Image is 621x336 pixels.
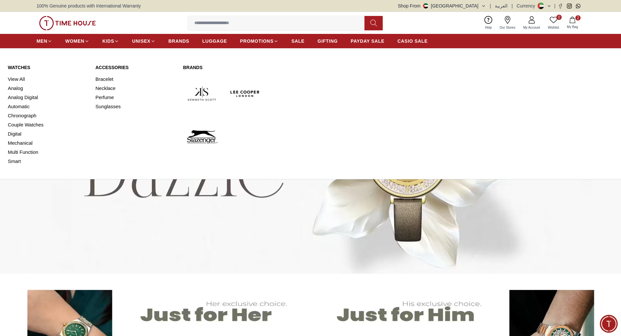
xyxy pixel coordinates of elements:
[269,75,307,112] img: Quantum
[169,38,189,44] span: BRANDS
[351,38,384,44] span: PAYDAY SALE
[96,93,175,102] a: Perfume
[37,35,52,47] a: MEN
[96,64,175,71] a: Accessories
[132,38,150,44] span: UNISEX
[351,35,384,47] a: PAYDAY SALE
[521,25,543,30] span: My Account
[481,15,496,31] a: Help
[554,3,555,9] span: |
[318,38,338,44] span: GIFTING
[8,120,88,129] a: Couple Watches
[397,35,428,47] a: CASIO SALE
[495,3,508,9] button: العربية
[318,35,338,47] a: GIFTING
[563,15,582,31] button: 2My Bag
[8,102,88,111] a: Automatic
[183,75,221,112] img: Kenneth Scott
[312,75,350,112] img: Tornado
[497,25,518,30] span: Our Stores
[575,15,581,21] span: 2
[183,64,350,71] a: Brands
[8,129,88,139] a: Digital
[102,38,114,44] span: KIDS
[202,38,227,44] span: LUGGAGE
[37,38,47,44] span: MEN
[511,3,513,9] span: |
[558,4,563,8] a: Facebook
[564,24,581,29] span: My Bag
[8,64,88,71] a: Watches
[39,16,96,30] img: ...
[226,75,264,112] img: Lee Cooper
[8,93,88,102] a: Analog Digital
[96,84,175,93] a: Necklace
[65,38,84,44] span: WOMEN
[544,15,563,31] a: 0Wishlist
[65,35,89,47] a: WOMEN
[397,38,428,44] span: CASIO SALE
[8,148,88,157] a: Multi Function
[8,157,88,166] a: Smart
[96,75,175,84] a: Bracelet
[398,3,486,9] button: Shop From[GEOGRAPHIC_DATA]
[8,84,88,93] a: Analog
[169,35,189,47] a: BRANDS
[545,25,562,30] span: Wishlist
[496,15,519,31] a: Our Stores
[482,25,495,30] span: Help
[240,35,278,47] a: PROMOTIONS
[423,3,428,8] img: United Arab Emirates
[240,38,274,44] span: PROMOTIONS
[96,102,175,111] a: Sunglasses
[517,3,538,9] div: Currency
[567,4,572,8] a: Instagram
[490,3,491,9] span: |
[556,15,562,20] span: 0
[291,35,304,47] a: SALE
[8,75,88,84] a: View All
[8,139,88,148] a: Mechanical
[132,35,155,47] a: UNISEX
[202,35,227,47] a: LUGGAGE
[291,38,304,44] span: SALE
[576,4,581,8] a: Whatsapp
[37,3,141,9] span: 100% Genuine products with International Warranty
[183,118,221,155] img: Slazenger
[600,315,618,333] div: Chat Widget
[8,111,88,120] a: Chronograph
[102,35,119,47] a: KIDS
